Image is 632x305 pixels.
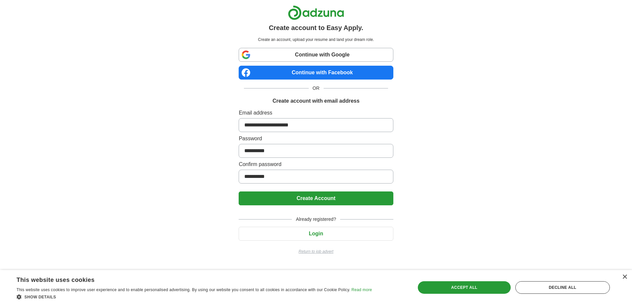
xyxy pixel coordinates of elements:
[240,37,392,43] p: Create an account, upload your resume and land your dream role.
[288,5,344,20] img: Adzuna logo
[24,295,56,299] span: Show details
[418,281,510,294] div: Accept all
[351,288,372,292] a: Read more, opens a new window
[17,288,350,292] span: This website uses cookies to improve user experience and to enable personalised advertising. By u...
[272,97,359,105] h1: Create account with email address
[239,227,393,241] button: Login
[239,135,393,143] label: Password
[269,23,363,33] h1: Create account to Easy Apply.
[515,281,610,294] div: Decline all
[239,191,393,205] button: Create Account
[309,85,324,92] span: OR
[17,274,355,284] div: This website uses cookies
[239,109,393,117] label: Email address
[239,66,393,80] a: Continue with Facebook
[239,249,393,254] a: Return to job advert
[239,160,393,168] label: Confirm password
[292,216,340,223] span: Already registered?
[239,48,393,62] a: Continue with Google
[622,275,627,280] div: Close
[239,231,393,236] a: Login
[17,293,372,300] div: Show details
